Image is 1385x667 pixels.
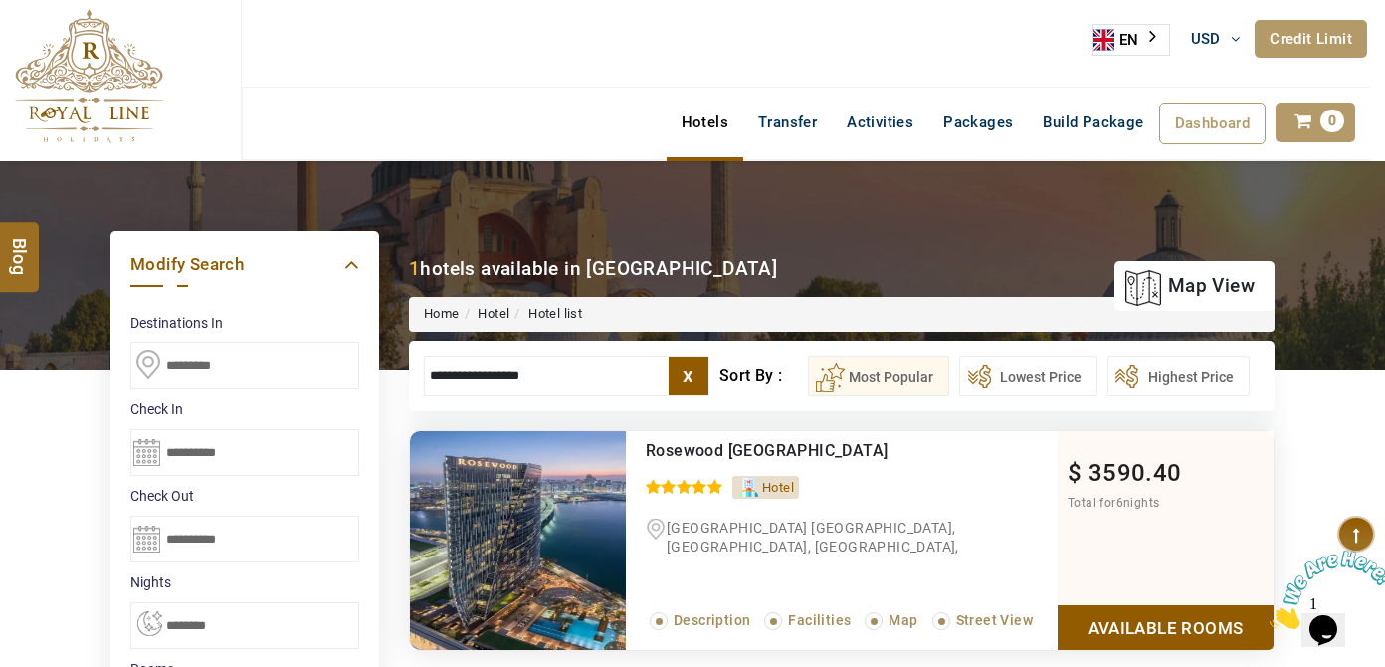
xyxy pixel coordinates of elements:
[1058,605,1274,650] a: Show Rooms
[743,103,832,142] a: Transfer
[7,238,33,255] span: Blog
[1068,496,1159,510] span: Total for nights
[1107,356,1250,396] button: Highest Price
[1068,459,1082,487] span: $
[1191,30,1221,48] span: USD
[956,612,1033,628] span: Street View
[1262,543,1385,637] iframe: chat widget
[667,103,743,142] a: Hotels
[928,103,1028,142] a: Packages
[959,356,1097,396] button: Lowest Price
[1116,496,1123,510] span: 6
[1175,114,1251,132] span: Dashboard
[15,9,163,143] img: The Royal Line Holidays
[1093,25,1169,55] a: EN
[130,251,359,278] a: Modify Search
[808,356,949,396] button: Most Popular
[646,520,959,573] span: [GEOGRAPHIC_DATA] [GEOGRAPHIC_DATA], [GEOGRAPHIC_DATA], [GEOGRAPHIC_DATA], [GEOGRAPHIC_DATA], 41184
[409,257,420,280] b: 1
[1255,20,1367,58] a: Credit Limit
[409,255,777,282] div: hotels available in [GEOGRAPHIC_DATA]
[669,357,708,395] label: x
[889,612,917,628] span: Map
[646,441,975,461] div: Rosewood Abu Dhabi
[646,441,888,460] a: Rosewood [GEOGRAPHIC_DATA]
[1088,459,1182,487] span: 3590.40
[130,399,359,419] label: Check In
[424,306,460,321] a: Home
[1276,103,1355,142] a: 0
[1320,110,1344,132] span: 0
[130,572,359,592] label: nights
[674,612,750,628] span: Description
[832,103,928,142] a: Activities
[762,480,794,495] span: Hotel
[8,8,131,87] img: Chat attention grabber
[1092,24,1170,56] div: Language
[410,431,626,650] img: 30543522cc52335757e082ca829f05c32b9baa18.JPEG
[509,305,582,324] li: Hotel list
[1124,264,1255,308] a: map view
[8,8,16,25] span: 1
[1092,24,1170,56] aside: Language selected: English
[478,306,509,321] a: Hotel
[788,612,851,628] span: Facilities
[130,486,359,506] label: Check Out
[1028,103,1158,142] a: Build Package
[719,356,808,396] div: Sort By :
[130,313,359,333] label: Destinations In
